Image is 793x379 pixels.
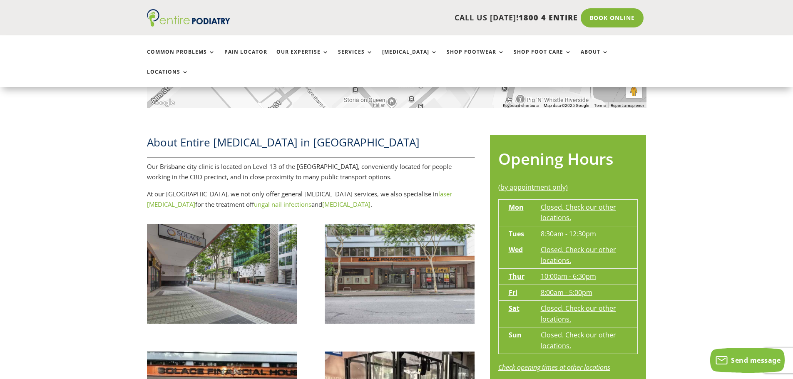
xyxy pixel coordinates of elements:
[731,356,781,365] span: Send message
[509,288,517,297] strong: Fri
[531,269,638,285] td: 10:00am - 6:30pm
[581,49,609,67] a: About
[531,199,638,226] td: Closed. Check our other locations.
[503,103,539,109] button: Keyboard shortcuts
[531,242,638,269] td: Closed. Check our other locations.
[498,363,610,372] a: Check opening times at other locations
[519,12,578,22] span: 1800 4 ENTIRE
[581,8,644,27] a: Book Online
[276,49,329,67] a: Our Expertise
[147,9,230,27] img: logo (1)
[498,182,638,193] div: (by appointment only)
[254,200,311,208] a: fungal nail infections
[147,69,189,87] a: Locations
[626,82,642,98] button: Drag Pegman onto the map to open Street View
[531,285,638,301] td: 8:00am - 5:00pm
[509,245,523,254] strong: Wed
[262,12,578,23] p: CALL US [DATE]!
[611,103,644,108] a: Report a map error
[544,103,589,108] span: Map data ©2025 Google
[147,49,215,67] a: Common Problems
[149,97,176,108] img: Google
[509,272,525,281] strong: Thur
[447,49,505,67] a: Shop Footwear
[149,97,176,108] a: Click to see this area on Google Maps
[322,200,370,208] a: [MEDICAL_DATA]
[531,301,638,327] td: Closed. Check our other locations.
[147,189,475,210] p: At our [GEOGRAPHIC_DATA], we not only offer general [MEDICAL_DATA] services, we also specialise i...
[509,229,524,238] strong: Tues
[382,49,438,67] a: [MEDICAL_DATA]
[338,49,373,67] a: Services
[531,226,638,242] td: 8:30am - 12:30pm
[509,304,520,313] strong: Sat
[710,348,785,373] button: Send message
[531,327,638,354] td: Closed. Check our other locations.
[509,330,522,339] strong: Sun
[147,161,475,189] p: Our Brisbane city clinic is located on Level 13 of the [GEOGRAPHIC_DATA], conveniently located fo...
[514,49,572,67] a: Shop Foot Care
[147,20,230,28] a: Entire Podiatry
[147,135,475,154] h2: About Entire [MEDICAL_DATA] in [GEOGRAPHIC_DATA]
[509,203,524,212] strong: Mon
[325,224,475,324] img: Brisbane CBD Podiatrist Entire Podiatry
[594,103,606,108] a: Terms
[224,49,267,67] a: Pain Locator
[147,224,297,324] img: Brisbane CBD Podiatrist Entire Podiatry
[498,148,638,174] h2: Opening Hours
